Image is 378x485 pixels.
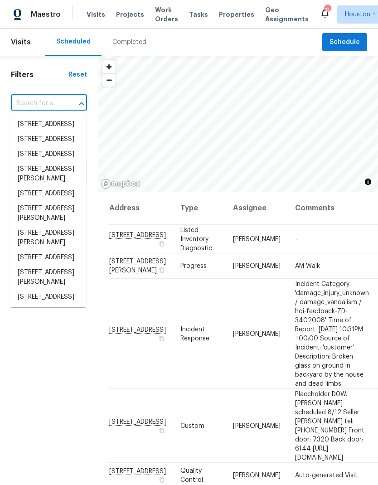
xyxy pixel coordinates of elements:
[189,11,208,18] span: Tasks
[265,5,309,24] span: Geo Assignments
[10,250,86,265] li: [STREET_ADDRESS]
[295,472,358,479] span: Auto-generated Visit
[180,263,207,269] span: Progress
[233,263,281,269] span: [PERSON_NAME]
[233,330,281,337] span: [PERSON_NAME]
[158,476,166,484] button: Copy Address
[10,162,86,186] li: [STREET_ADDRESS][PERSON_NAME]
[10,265,86,290] li: [STREET_ADDRESS][PERSON_NAME]
[10,117,86,132] li: [STREET_ADDRESS]
[102,60,116,73] button: Zoom in
[87,10,105,19] span: Visits
[158,426,166,434] button: Copy Address
[112,38,146,47] div: Completed
[101,179,141,189] a: Mapbox homepage
[233,422,281,429] span: [PERSON_NAME]
[295,391,364,461] span: Placeholder D0W. [PERSON_NAME] scheduled 8/12 Seller: [PERSON_NAME] tel:[PHONE_NUMBER] Front door...
[233,236,281,242] span: [PERSON_NAME]
[75,97,88,110] button: Close
[365,177,371,187] span: Toggle attribution
[180,468,203,483] span: Quality Control
[363,176,373,187] button: Toggle attribution
[10,147,86,162] li: [STREET_ADDRESS]
[10,186,86,201] li: [STREET_ADDRESS]
[10,132,86,147] li: [STREET_ADDRESS]
[102,73,116,87] button: Zoom out
[11,70,68,79] h1: Filters
[31,10,61,19] span: Maestro
[322,33,367,52] button: Schedule
[295,236,297,242] span: -
[10,201,86,226] li: [STREET_ADDRESS][PERSON_NAME]
[173,192,226,225] th: Type
[288,192,376,225] th: Comments
[233,472,281,479] span: [PERSON_NAME]
[11,97,62,111] input: Search for an address...
[158,239,166,247] button: Copy Address
[295,263,320,269] span: AM Walk
[180,326,209,341] span: Incident Response
[10,226,86,250] li: [STREET_ADDRESS][PERSON_NAME]
[219,10,254,19] span: Properties
[10,290,86,305] li: [STREET_ADDRESS]
[116,10,144,19] span: Projects
[56,37,91,46] div: Scheduled
[295,281,369,387] span: Incident Category: 'damage_injury_unknown / damage_vandalism / hqi-feedback-ZD-3402008' Time of R...
[68,70,87,79] div: Reset
[226,192,288,225] th: Assignee
[155,5,178,24] span: Work Orders
[330,37,360,48] span: Schedule
[158,334,166,342] button: Copy Address
[324,5,330,15] div: 11
[109,192,173,225] th: Address
[10,305,86,320] li: [STREET_ADDRESS]
[11,32,31,52] span: Visits
[180,422,204,429] span: Custom
[158,266,166,274] button: Copy Address
[180,227,212,251] span: Listed Inventory Diagnostic
[102,74,116,87] span: Zoom out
